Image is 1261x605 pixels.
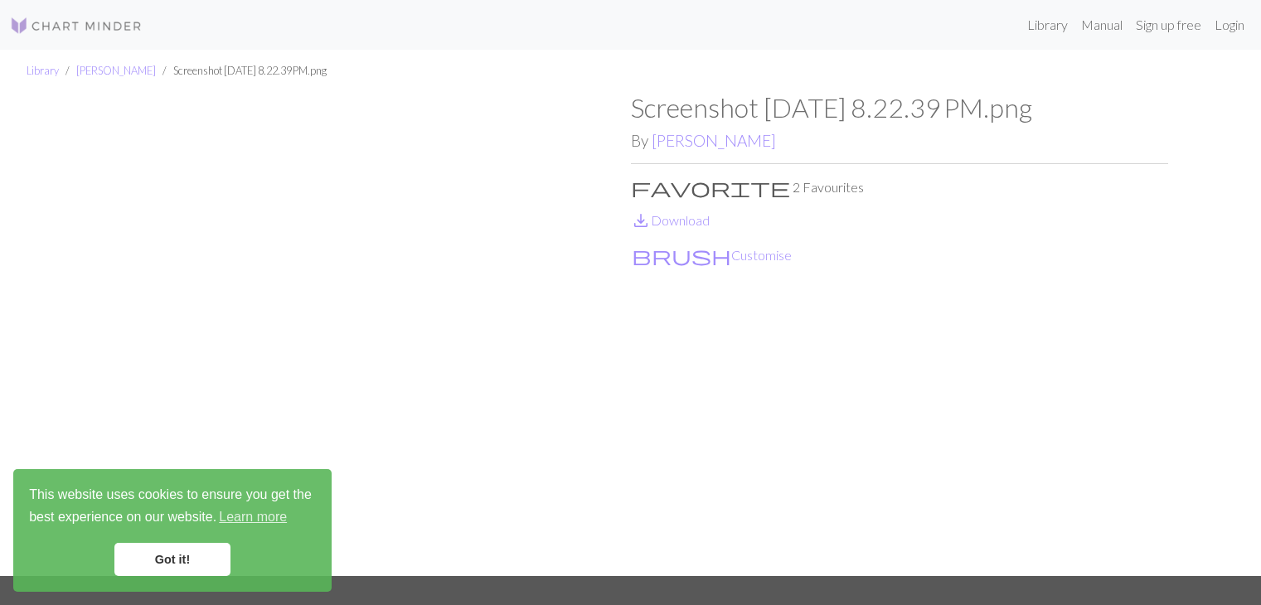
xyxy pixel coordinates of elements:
[94,92,631,576] img: Screenshot 2025-08-12 at 8.22.39 PM.png
[652,131,776,150] a: [PERSON_NAME]
[1074,8,1129,41] a: Manual
[216,505,289,530] a: learn more about cookies
[1021,8,1074,41] a: Library
[631,244,793,266] button: CustomiseCustomise
[631,177,790,197] i: Favourite
[631,209,651,232] span: save_alt
[156,63,327,79] li: Screenshot [DATE] 8.22.39 PM.png
[632,244,731,267] span: brush
[1208,8,1251,41] a: Login
[76,64,156,77] a: [PERSON_NAME]
[13,469,332,592] div: cookieconsent
[10,16,143,36] img: Logo
[114,543,230,576] a: dismiss cookie message
[631,211,651,230] i: Download
[631,177,1168,197] p: 2 Favourites
[27,64,59,77] a: Library
[631,131,1168,150] h2: By
[29,485,316,530] span: This website uses cookies to ensure you get the best experience on our website.
[631,92,1168,123] h1: Screenshot [DATE] 8.22.39 PM.png
[631,176,790,199] span: favorite
[1129,8,1208,41] a: Sign up free
[632,245,731,265] i: Customise
[631,212,710,228] a: DownloadDownload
